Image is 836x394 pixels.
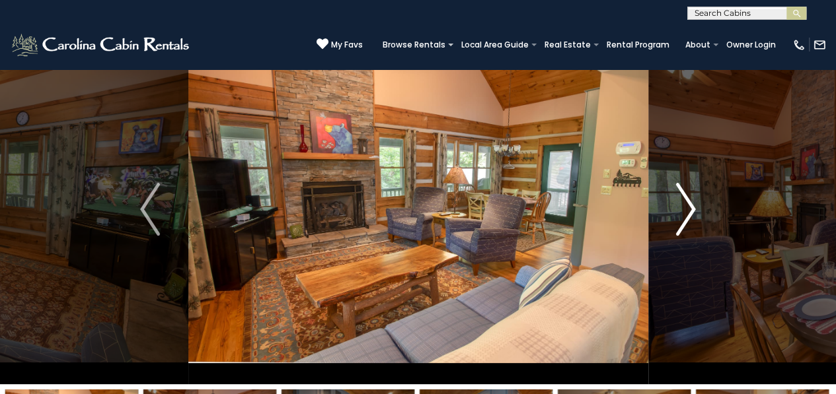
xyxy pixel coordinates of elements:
a: Owner Login [720,36,782,54]
a: Rental Program [600,36,676,54]
a: Local Area Guide [455,36,535,54]
img: phone-regular-white.png [792,38,806,51]
a: About [679,36,717,54]
button: Previous [112,34,188,384]
img: mail-regular-white.png [813,38,826,51]
img: White-1-2.png [10,32,193,58]
button: Next [648,34,724,384]
img: arrow [140,183,160,236]
a: My Favs [317,38,363,51]
a: Real Estate [538,36,597,54]
a: Browse Rentals [376,36,452,54]
img: arrow [676,183,696,236]
span: My Favs [331,39,363,51]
